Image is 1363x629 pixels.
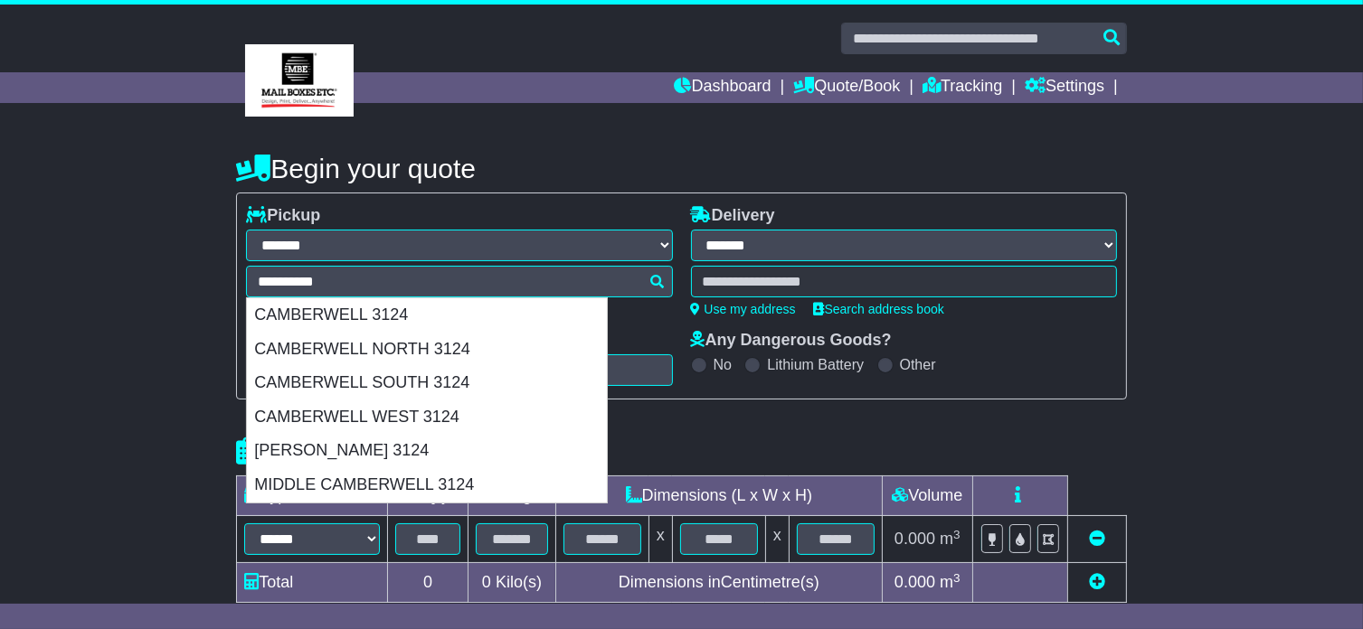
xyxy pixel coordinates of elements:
[894,573,935,591] span: 0.000
[555,563,882,603] td: Dimensions in Centimetre(s)
[247,333,607,367] div: CAMBERWELL NORTH 3124
[767,356,864,373] label: Lithium Battery
[1025,72,1104,103] a: Settings
[894,530,935,548] span: 0.000
[882,476,972,516] td: Volume
[247,298,607,333] div: CAMBERWELL 3124
[940,573,961,591] span: m
[953,528,961,541] sup: 3
[953,571,961,585] sup: 3
[247,434,607,468] div: [PERSON_NAME] 3124
[691,331,892,351] label: Any Dangerous Goods?
[940,530,961,548] span: m
[388,563,469,603] td: 0
[246,206,320,226] label: Pickup
[674,72,771,103] a: Dashboard
[814,302,944,316] a: Search address book
[247,366,607,400] div: CAMBERWELL SOUTH 3124
[236,154,1127,183] h4: Begin your quote
[246,266,672,297] typeahead: Please provide city
[247,468,607,502] div: MIDDLE CAMBERWELL 3124
[1089,530,1105,548] a: Remove this item
[247,400,607,435] div: CAMBERWELL WEST 3124
[468,563,555,603] td: Kilo(s)
[923,72,1002,103] a: Tracking
[793,72,900,103] a: Quote/Book
[482,573,491,591] span: 0
[1089,573,1105,591] a: Add new item
[714,356,732,373] label: No
[236,437,463,466] h4: Package details |
[555,476,882,516] td: Dimensions (L x W x H)
[765,516,789,563] td: x
[900,356,936,373] label: Other
[691,302,796,316] a: Use my address
[237,563,388,603] td: Total
[237,476,388,516] td: Type
[648,516,672,563] td: x
[691,206,775,226] label: Delivery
